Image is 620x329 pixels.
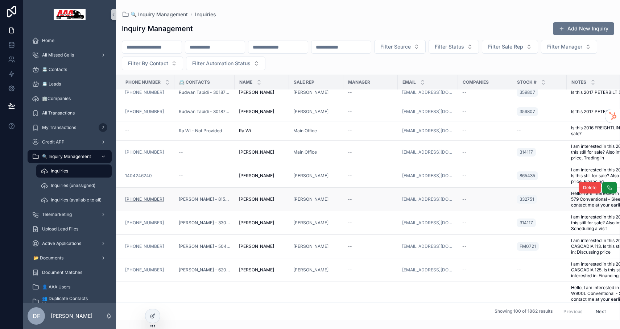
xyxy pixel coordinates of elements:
span: [PERSON_NAME] [293,220,328,226]
span: Filter Manager [547,43,582,50]
span: Inquiries (available to all) [51,197,102,203]
span: -- [348,243,352,249]
a: -- [348,109,393,114]
div: 7 [99,123,107,132]
span: -- [462,196,467,202]
a: -- [179,173,230,179]
span: Upload Lead Files [42,226,78,232]
span: Stock # [517,79,537,85]
button: Add New Inquiry [553,22,614,35]
a: 314117 [517,146,562,158]
a: [PHONE_NUMBER] [125,196,170,202]
button: Delete [579,182,601,193]
a: -- [462,196,508,202]
span: -- [348,128,352,134]
a: [PERSON_NAME] [239,89,285,95]
a: -- [348,196,393,202]
a: [EMAIL_ADDRESS][DOMAIN_NAME] [402,267,454,273]
span: Showing 100 of 1862 results [495,309,553,315]
span: [PERSON_NAME] [239,109,274,114]
a: 359807 [517,88,538,97]
a: [EMAIL_ADDRESS][DOMAIN_NAME] [402,128,454,134]
a: Ra Wi - Not Provided [179,128,230,134]
a: [EMAIL_ADDRESS][DOMAIN_NAME] [402,89,454,95]
span: [PERSON_NAME] [239,243,274,249]
span: [PERSON_NAME] [239,149,274,155]
span: Document Matches [42,270,82,275]
span: Companies [463,79,489,85]
a: -- [517,267,562,273]
span: Inquiries (unassigned) [51,183,95,188]
a: Ra Wi - Not Provided [179,128,222,134]
a: [PERSON_NAME] [293,196,339,202]
a: [PHONE_NUMBER] [125,267,170,273]
span: Inquiries [195,11,216,18]
span: -- [517,267,521,273]
span: [PERSON_NAME] [239,89,274,95]
span: All Transactions [42,110,75,116]
span: -- [125,128,129,134]
div: scrollable content [23,29,116,303]
a: -- [125,128,170,134]
a: Main Office [293,149,339,155]
a: -- [517,128,562,134]
a: Rudwan Tabidi - 3018752368 [179,109,230,114]
button: Select Button [429,40,479,54]
span: -- [462,109,467,114]
a: [PERSON_NAME] [293,243,339,249]
a: [PHONE_NUMBER] [125,243,164,249]
a: [PERSON_NAME] [293,173,328,179]
span: Notes [571,79,586,85]
a: [PERSON_NAME] [293,109,328,114]
span: -- [348,173,352,179]
span: -- [348,267,352,273]
button: Select Button [122,57,183,70]
a: [PERSON_NAME] [293,267,328,273]
a: 🔍 Inquiry Management [28,150,112,163]
span: -- [179,149,183,155]
a: [PERSON_NAME] [293,220,339,226]
a: -- [462,267,508,273]
a: 📇 Leads [28,78,112,91]
a: [PERSON_NAME] [293,89,328,95]
a: -- [348,89,393,95]
a: Main Office [293,149,317,155]
a: [PERSON_NAME] [239,243,285,249]
span: Filter Source [380,43,411,50]
a: -- [348,267,393,273]
span: -- [462,220,467,226]
span: [PERSON_NAME] - 8152809497 [179,196,230,202]
a: [EMAIL_ADDRESS][DOMAIN_NAME] [402,173,454,179]
a: [PERSON_NAME] [293,243,328,249]
a: -- [462,128,508,134]
span: Filter By Contact [128,60,168,67]
a: Document Matches [28,266,112,279]
a: [PHONE_NUMBER] [125,109,164,114]
span: -- [348,196,352,202]
span: [PERSON_NAME] [239,196,274,202]
a: [EMAIL_ADDRESS][DOMAIN_NAME] [402,109,454,114]
a: 332751 [517,195,537,204]
a: 👥 Duplicate Contacts Matches [28,295,112,308]
a: -- [348,220,393,226]
span: Rudwan Tabidi - 3018752368 [179,89,230,95]
a: [PHONE_NUMBER] [125,89,170,95]
a: [PERSON_NAME] [239,109,285,114]
span: 📇 Contacts [42,67,67,72]
span: [PERSON_NAME] [239,267,274,273]
button: Select Button [186,57,265,70]
a: Home [28,34,112,47]
a: Active Applications [28,237,112,250]
a: Inquiries [36,164,112,178]
a: [PERSON_NAME] [239,220,285,226]
a: [PHONE_NUMBER] [125,243,170,249]
span: -- [462,149,467,155]
a: [PERSON_NAME] [293,267,339,273]
a: 865435 [517,171,538,180]
a: [PERSON_NAME] [293,196,328,202]
a: -- [462,220,508,226]
a: [EMAIL_ADDRESS][DOMAIN_NAME] [402,149,454,155]
a: [PERSON_NAME] - 6206400255 [179,267,230,273]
